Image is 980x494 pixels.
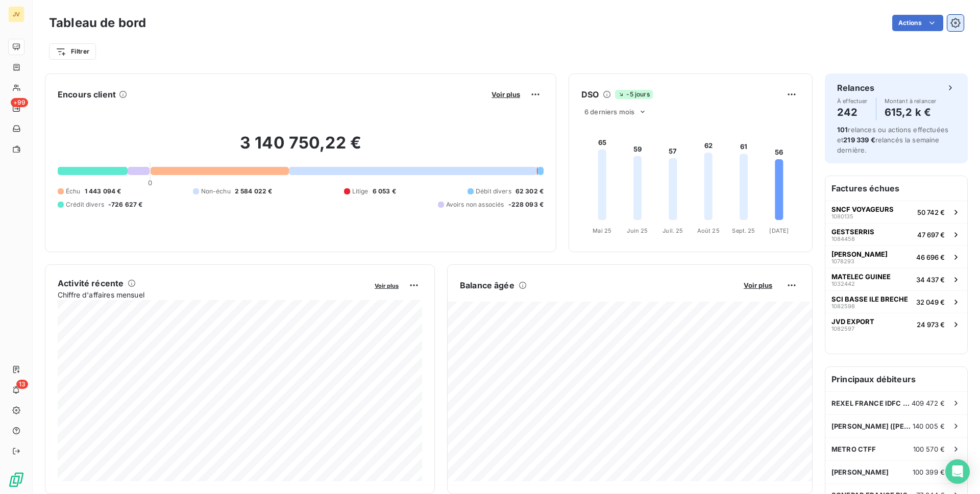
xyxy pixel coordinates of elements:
[831,326,854,332] span: 1082597
[375,282,399,289] span: Voir plus
[831,258,854,264] span: 1078293
[945,459,970,484] div: Open Intercom Messenger
[108,200,143,209] span: -726 627 €
[8,472,24,488] img: Logo LeanPay
[831,228,874,236] span: GESTSERRIS
[825,367,967,391] h6: Principaux débiteurs
[916,253,945,261] span: 46 696 €
[697,227,720,234] tspan: Août 25
[831,236,855,242] span: 1084458
[831,303,855,309] span: 1082598
[825,268,967,290] button: MATELEC GUINEE103244234 437 €
[16,380,28,389] span: 13
[732,227,755,234] tspan: Sept. 25
[831,250,888,258] span: [PERSON_NAME]
[825,223,967,245] button: GESTSERRIS108445847 697 €
[837,126,948,154] span: relances ou actions effectuées et relancés la semaine dernière.
[49,14,146,32] h3: Tableau de bord
[831,295,908,303] span: SCI BASSE ILE BRECHE
[837,126,848,134] span: 101
[508,200,544,209] span: -228 093 €
[58,88,116,101] h6: Encours client
[593,227,611,234] tspan: Mai 25
[476,187,511,196] span: Débit divers
[831,445,876,453] span: METRO CTFF
[85,187,121,196] span: 1 443 094 €
[831,273,891,281] span: MATELEC GUINEE
[352,187,369,196] span: Litige
[892,15,943,31] button: Actions
[744,281,772,289] span: Voir plus
[825,176,967,201] h6: Factures échues
[912,399,945,407] span: 409 472 €
[516,187,544,196] span: 62 302 €
[913,422,945,430] span: 140 005 €
[843,136,875,144] span: 219 339 €
[11,98,28,107] span: +99
[831,213,853,219] span: 1080135
[831,205,894,213] span: SNCF VOYAGEURS
[741,281,775,290] button: Voir plus
[663,227,683,234] tspan: Juil. 25
[913,445,945,453] span: 100 570 €
[584,108,634,116] span: 6 derniers mois
[825,313,967,335] button: JVD EXPORT108259724 973 €
[460,279,514,291] h6: Balance âgée
[66,187,81,196] span: Échu
[615,90,652,99] span: -5 jours
[885,98,937,104] span: Montant à relancer
[831,422,913,430] span: [PERSON_NAME] ([PERSON_NAME])
[885,104,937,120] h4: 615,2 k €
[916,276,945,284] span: 34 437 €
[446,200,504,209] span: Avoirs non associés
[831,317,874,326] span: JVD EXPORT
[58,277,124,289] h6: Activité récente
[58,133,544,163] h2: 3 140 750,22 €
[373,187,396,196] span: 6 053 €
[49,43,96,60] button: Filtrer
[201,187,231,196] span: Non-échu
[831,281,855,287] span: 1032442
[235,187,273,196] span: 2 584 022 €
[913,468,945,476] span: 100 399 €
[8,6,24,22] div: JV
[66,200,104,209] span: Crédit divers
[825,290,967,313] button: SCI BASSE ILE BRECHE108259832 049 €
[831,468,889,476] span: [PERSON_NAME]
[837,82,874,94] h6: Relances
[917,320,945,329] span: 24 973 €
[58,289,367,300] span: Chiffre d'affaires mensuel
[581,88,599,101] h6: DSO
[825,201,967,223] button: SNCF VOYAGEURS108013550 742 €
[372,281,402,290] button: Voir plus
[627,227,648,234] tspan: Juin 25
[917,208,945,216] span: 50 742 €
[488,90,523,99] button: Voir plus
[492,90,520,98] span: Voir plus
[916,298,945,306] span: 32 049 €
[148,179,152,187] span: 0
[831,399,912,407] span: REXEL FRANCE IDFC (MEUNG)
[825,245,967,268] button: [PERSON_NAME]107829346 696 €
[769,227,789,234] tspan: [DATE]
[837,98,868,104] span: À effectuer
[917,231,945,239] span: 47 697 €
[837,104,868,120] h4: 242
